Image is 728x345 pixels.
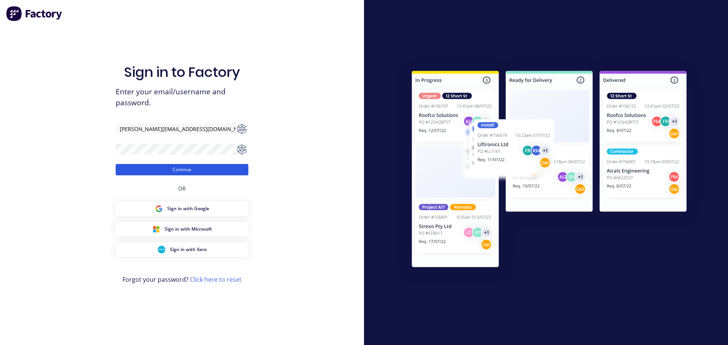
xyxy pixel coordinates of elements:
[116,222,248,236] button: Microsoft Sign inSign in with Microsoft
[116,201,248,216] button: Google Sign inSign in with Google
[167,205,209,212] span: Sign in with Google
[190,275,242,284] a: Click here to reset
[116,164,248,175] button: Continue
[124,64,240,80] h1: Sign in to Factory
[116,86,248,108] span: Enter your email/username and password.
[155,205,163,212] img: Google Sign in
[395,56,703,285] img: Sign in
[158,246,165,253] img: Xero Sign in
[122,275,242,284] span: Forgot your password?
[165,226,212,233] span: Sign in with Microsoft
[170,246,207,253] span: Sign in with Xero
[116,242,248,257] button: Xero Sign inSign in with Xero
[152,225,160,233] img: Microsoft Sign in
[116,123,248,134] input: Email/Username
[6,6,63,21] img: Factory
[178,175,186,201] div: OR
